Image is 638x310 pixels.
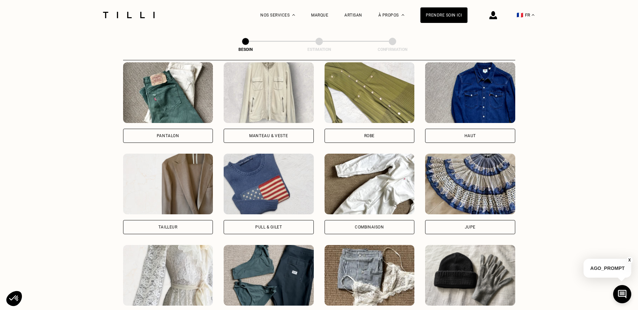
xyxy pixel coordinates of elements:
[249,134,288,138] div: Manteau & Veste
[402,14,404,16] img: Menu déroulant à propos
[292,14,295,16] img: Menu déroulant
[325,154,415,214] img: Tilli retouche votre Combinaison
[626,256,633,264] button: X
[123,62,213,123] img: Tilli retouche votre Pantalon
[123,245,213,306] img: Tilli retouche votre Robe de mariée
[255,225,282,229] div: Pull & gilet
[532,14,534,16] img: menu déroulant
[517,12,523,18] span: 🇫🇷
[224,154,314,214] img: Tilli retouche votre Pull & gilet
[355,225,384,229] div: Combinaison
[158,225,178,229] div: Tailleur
[420,7,467,23] a: Prendre soin ici
[325,245,415,306] img: Tilli retouche votre Lingerie
[464,134,476,138] div: Haut
[425,245,515,306] img: Tilli retouche votre Accessoires
[364,134,375,138] div: Robe
[325,62,415,123] img: Tilli retouche votre Robe
[425,62,515,123] img: Tilli retouche votre Haut
[489,11,497,19] img: icône connexion
[465,225,476,229] div: Jupe
[101,12,157,18] img: Logo du service de couturière Tilli
[286,47,353,52] div: Estimation
[224,62,314,123] img: Tilli retouche votre Manteau & Veste
[344,13,362,18] a: Artisan
[224,245,314,306] img: Tilli retouche votre Maillot de bain
[311,13,328,18] a: Marque
[425,154,515,214] img: Tilli retouche votre Jupe
[157,134,179,138] div: Pantalon
[584,259,631,278] p: AGO_PROMPT
[212,47,279,52] div: Besoin
[123,154,213,214] img: Tilli retouche votre Tailleur
[359,47,426,52] div: Confirmation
